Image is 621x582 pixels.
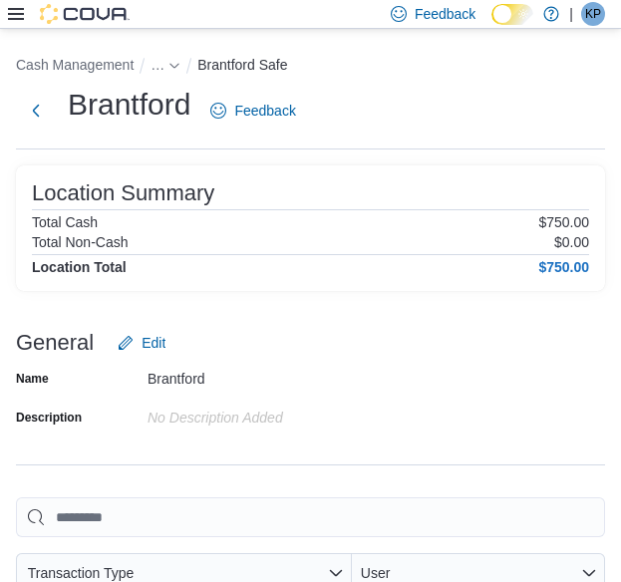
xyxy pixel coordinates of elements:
[32,214,98,230] h6: Total Cash
[148,363,415,387] div: Brantford
[581,2,605,26] div: Kierra Post
[16,371,49,387] label: Name
[202,91,303,131] a: Feedback
[32,234,129,250] h6: Total Non-Cash
[148,402,415,426] div: No Description added
[28,565,135,581] span: Transaction Type
[40,4,130,24] img: Cova
[16,91,56,131] button: Next
[361,565,391,581] span: User
[538,259,589,275] h4: $750.00
[32,181,214,205] h3: Location Summary
[585,2,601,26] span: KP
[68,85,190,125] h1: Brantford
[491,25,492,26] span: Dark Mode
[16,53,605,81] nav: An example of EuiBreadcrumbs
[16,57,134,73] button: Cash Management
[16,331,94,355] h3: General
[554,234,589,250] p: $0.00
[16,410,82,426] label: Description
[32,259,127,275] h4: Location Total
[151,57,164,73] span: See collapsed breadcrumbs
[151,57,180,73] button: See collapsed breadcrumbs - Clicking this button will toggle a popover dialog.
[234,101,295,121] span: Feedback
[538,214,589,230] p: $750.00
[197,57,287,73] button: Brantford Safe
[491,4,533,25] input: Dark Mode
[168,60,180,72] svg: - Clicking this button will toggle a popover dialog.
[415,4,475,24] span: Feedback
[110,323,173,363] button: Edit
[569,2,573,26] p: |
[142,333,165,353] span: Edit
[16,497,605,537] input: This is a search bar. As you type, the results lower in the page will automatically filter.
